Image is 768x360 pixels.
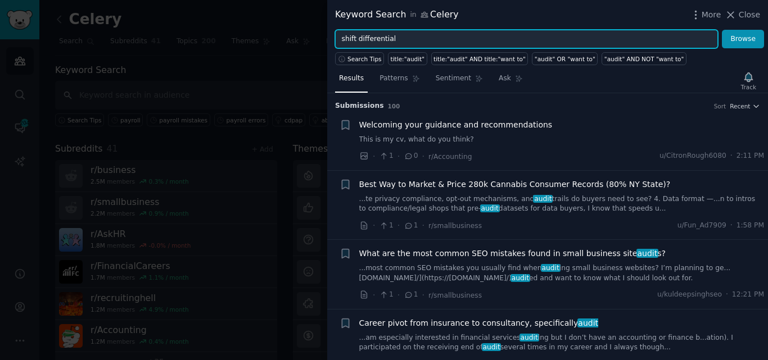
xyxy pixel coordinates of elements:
span: 1 [404,290,418,300]
a: ...am especially interested in financial servicesauditing but I don’t have an accounting or finan... [359,333,765,353]
span: audit [480,204,500,212]
a: This is my cv, what do you think? [359,135,765,145]
span: audit [511,274,530,282]
div: title:"audit" AND title:"want to" [433,55,526,63]
span: Results [339,74,364,84]
span: More [702,9,721,21]
button: Close [725,9,760,21]
span: · [422,220,424,231]
a: ...te privacy compliance, opt-out mechanisms, andaudittrails do buyers need to see? 4. Data forma... [359,194,765,214]
a: Sentiment [432,70,487,93]
a: Ask [495,70,527,93]
span: audit [519,334,539,341]
span: r/Accounting [428,153,472,161]
a: ...most common SEO mistakes you usually find whenauditing small business websites? I’m planning t... [359,263,765,283]
span: audit [577,318,599,327]
a: Results [335,70,368,93]
a: "audit" OR "want to" [532,52,598,65]
span: · [373,220,375,231]
span: audit [533,195,553,203]
span: · [397,220,400,231]
span: · [730,221,733,231]
div: Sort [714,102,726,110]
span: audit [636,249,658,258]
span: Search Tips [347,55,382,63]
input: Try a keyword related to your business [335,30,718,49]
div: title:"audit" [391,55,425,63]
button: Browse [722,30,764,49]
span: · [373,289,375,301]
span: Submission s [335,101,384,111]
span: · [726,290,728,300]
span: 2:11 PM [737,151,764,161]
span: Recent [730,102,750,110]
button: Search Tips [335,52,384,65]
span: 1 [379,221,393,231]
span: Close [739,9,760,21]
span: Sentiment [436,74,471,84]
span: r/smallbusiness [428,222,482,230]
a: title:"audit" AND title:"want to" [431,52,528,65]
span: u/CitronRough6080 [659,151,726,161]
span: · [373,151,375,162]
span: r/smallbusiness [428,291,482,299]
a: Welcoming your guidance and recommendations [359,119,553,131]
a: Best Way to Market & Price 280k Cannabis Consumer Records (80% NY State)? [359,179,671,190]
a: "audit" AND NOT "want to" [602,52,686,65]
div: "audit" OR "want to" [535,55,595,63]
span: · [397,151,400,162]
a: title:"audit" [388,52,427,65]
span: 100 [388,103,400,110]
button: More [690,9,721,21]
span: What are the most common SEO mistakes found in small business site s? [359,248,666,259]
span: 0 [404,151,418,161]
button: Recent [730,102,760,110]
a: Patterns [376,70,423,93]
span: 1 [379,290,393,300]
span: · [422,151,424,162]
span: 12:21 PM [732,290,764,300]
span: · [730,151,733,161]
span: Career pivot from insurance to consultancy, specifically [359,317,599,329]
span: in [410,10,416,20]
span: Ask [499,74,511,84]
a: What are the most common SEO mistakes found in small business siteaudits? [359,248,666,259]
div: "audit" AND NOT "want to" [604,55,684,63]
span: · [422,289,424,301]
div: Keyword Search Celery [335,8,459,22]
span: audit [482,343,502,351]
span: 1:58 PM [737,221,764,231]
span: Patterns [380,74,408,84]
span: · [397,289,400,301]
span: u/kuldeepsinghseo [657,290,722,300]
span: u/Fun_Ad7909 [677,221,726,231]
span: 1 [379,151,393,161]
span: audit [541,264,561,272]
span: 1 [404,221,418,231]
a: Career pivot from insurance to consultancy, specificallyaudit [359,317,599,329]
